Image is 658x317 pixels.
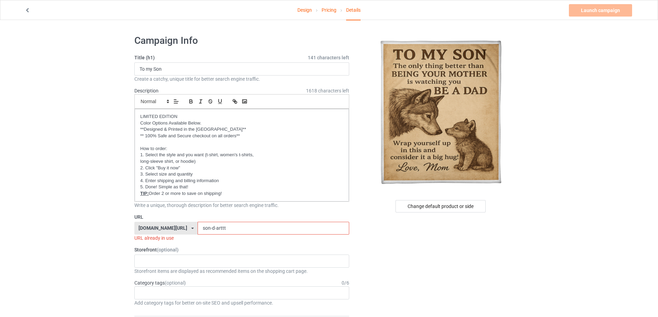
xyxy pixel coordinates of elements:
div: Create a catchy, unique title for better search engine traffic. [134,76,349,82]
label: Description [134,88,159,93]
p: LIMITED EDITION [140,113,343,120]
span: 1618 characters left [306,87,349,94]
p: long-sleeve shirt, or hoodie) [140,158,343,165]
span: (optional) [165,280,186,286]
div: Add category tags for better on-site SEO and upsell performance. [134,299,349,306]
label: Title (h1) [134,54,349,61]
p: How to order: [140,146,343,152]
p: Color Options Available Below. [140,120,343,127]
div: URL already in use [134,235,349,241]
p: 2. Click "Buy it now" [140,165,343,171]
label: Storefront [134,246,349,253]
div: Change default product or side [395,200,486,212]
a: Pricing [322,0,336,20]
span: 141 characters left [308,54,349,61]
div: Details [346,0,361,20]
p: ** 100% Safe and Secure checkout on all orders** [140,133,343,139]
p: 1. Select the style and you want (t-shirt, women's t-shirts, [140,152,343,158]
div: [DOMAIN_NAME][URL] [139,226,187,230]
div: Write a unique, thorough description for better search engine traffic. [134,202,349,209]
span: (optional) [157,247,179,252]
label: Category tags [134,279,186,286]
div: 0 / 6 [342,279,349,286]
p: Order 2 or more to save on shipping! [140,190,343,197]
h1: Campaign Info [134,34,349,47]
div: Storefront items are displayed as recommended items on the shopping cart page. [134,268,349,275]
p: 3. Select size and quantity [140,171,343,178]
a: Design [297,0,312,20]
p: 4. Enter shipping and billing information [140,178,343,184]
label: URL [134,214,349,220]
p: **Designed & Printed in the [GEOGRAPHIC_DATA]** [140,126,343,133]
p: 5. Done! Simple as that! [140,184,343,190]
u: TIP: [140,191,149,196]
